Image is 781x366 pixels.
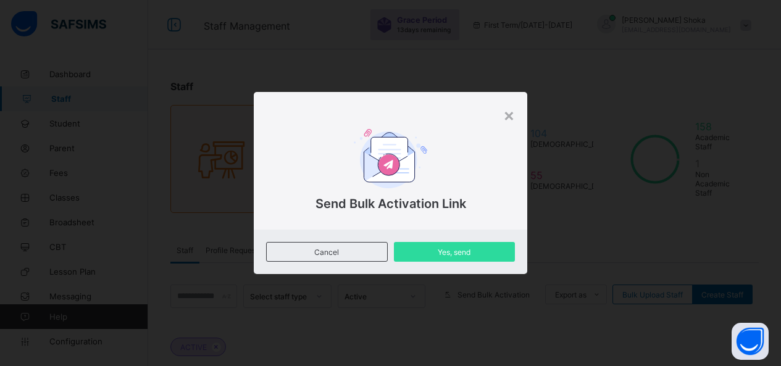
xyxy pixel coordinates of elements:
span: Cancel [276,247,377,257]
span: Send Bulk Activation Link [272,196,509,211]
div: × [503,104,515,125]
img: sendlink.acd8a46d822de719c390e6b28b89319f.svg [354,129,427,189]
span: Yes, send [403,247,506,257]
button: Open asap [732,323,769,360]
